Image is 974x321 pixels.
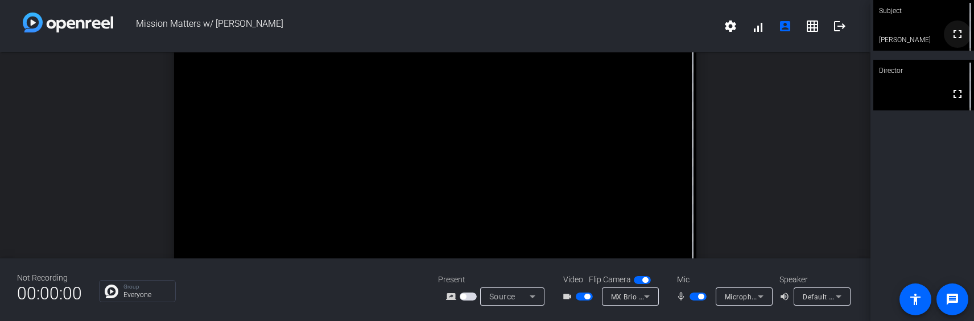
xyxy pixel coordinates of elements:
[17,279,82,307] span: 00:00:00
[113,13,717,40] span: Mission Matters w/ [PERSON_NAME]
[725,292,896,301] span: Microphone (2- USB PnP Audio Device) (0c76:161e)
[17,272,82,284] div: Not Recording
[779,290,793,303] mat-icon: volume_up
[438,274,552,286] div: Present
[23,13,113,32] img: white-gradient.svg
[873,60,974,81] div: Director
[123,284,170,290] p: Group
[951,27,964,41] mat-icon: fullscreen
[666,274,779,286] div: Mic
[778,19,792,33] mat-icon: account_box
[806,19,819,33] mat-icon: grid_on
[589,274,631,286] span: Flip Camera
[951,87,964,101] mat-icon: fullscreen
[611,292,738,301] span: MX Brio 705 for Business (046d:091d)
[123,291,170,298] p: Everyone
[909,293,922,306] mat-icon: accessibility
[676,290,690,303] mat-icon: mic_none
[744,13,771,40] button: signal_cellular_alt
[105,285,118,298] img: Chat Icon
[779,274,848,286] div: Speaker
[724,19,737,33] mat-icon: settings
[946,293,959,306] mat-icon: message
[489,292,515,301] span: Source
[446,290,460,303] mat-icon: screen_share_outline
[562,290,576,303] mat-icon: videocam_outline
[563,274,583,286] span: Video
[833,19,847,33] mat-icon: logout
